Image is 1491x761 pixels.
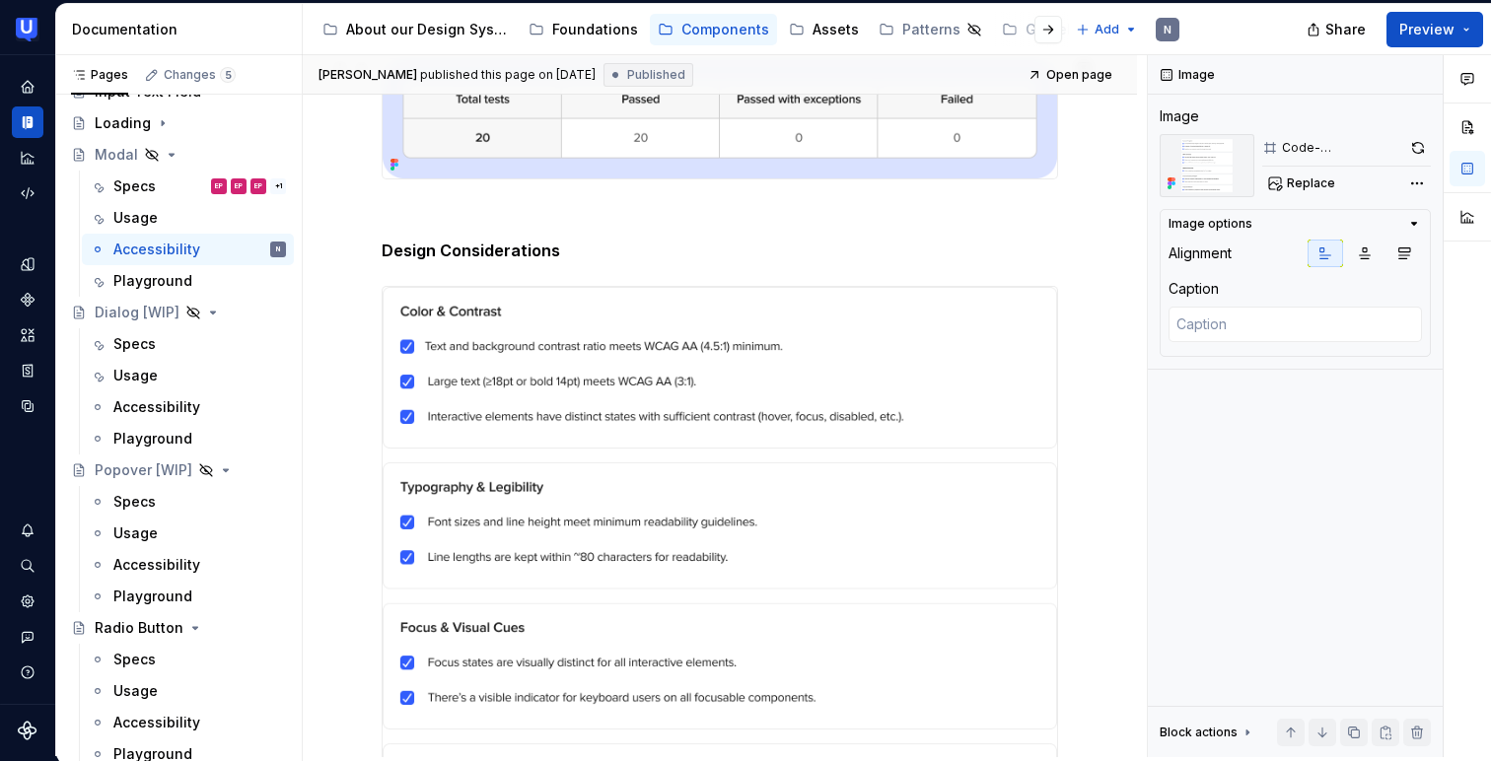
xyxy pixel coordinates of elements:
div: + 1 [270,178,286,194]
a: Specs [82,644,294,675]
a: Playground [82,265,294,297]
div: Usage [113,523,158,543]
a: Components [650,14,777,45]
a: Accessibility [82,391,294,423]
a: Foundations [521,14,646,45]
a: Specs [82,486,294,518]
a: Patterns [871,14,990,45]
div: Image [1160,106,1199,126]
div: Components [681,20,769,39]
img: 71b3a838-ae87-45a3-a2f8-b8740508b654.png [1160,134,1254,197]
a: Accessibility [82,707,294,738]
div: Loading [95,113,151,133]
button: Image options [1169,216,1422,232]
a: Accessibility [82,549,294,581]
div: Patterns [902,20,960,39]
button: Preview [1386,12,1483,47]
a: Usage [82,675,294,707]
div: Usage [113,366,158,385]
a: Assets [781,14,867,45]
div: Code-Considerations [1282,140,1401,156]
a: Modal [63,139,294,171]
img: d76ac215-2a5a-41cf-b0cd-6a0e5f43f430.png [383,59,1057,178]
div: Playground [113,429,192,449]
div: Documentation [72,20,294,39]
span: Open page [1046,67,1112,83]
button: Add [1070,16,1144,43]
div: Accessibility [113,555,200,575]
a: Specs [82,328,294,360]
span: Share [1325,20,1366,39]
a: Components [12,284,43,315]
a: Documentation [12,106,43,138]
div: Block actions [1160,725,1238,740]
div: EP [215,176,223,196]
span: Add [1095,22,1119,37]
div: N [1164,22,1171,37]
div: Changes [164,67,236,83]
strong: Design Considerations [382,241,560,260]
span: Preview [1399,20,1455,39]
svg: Supernova Logo [18,721,37,740]
a: Usage [82,360,294,391]
a: Home [12,71,43,103]
img: 41adf70f-fc1c-4662-8e2d-d2ab9c673b1b.png [16,18,39,41]
div: Block actions [1160,719,1255,746]
div: Alignment [1169,243,1232,263]
div: Usage [113,681,158,701]
a: Guidelines [994,14,1130,45]
a: Data sources [12,390,43,422]
span: [PERSON_NAME] [319,67,417,83]
button: Contact support [12,621,43,653]
a: Design tokens [12,248,43,280]
div: Accessibility [113,397,200,417]
a: Assets [12,319,43,351]
a: Playground [82,423,294,454]
div: About our Design System [346,20,509,39]
a: Open page [1022,61,1121,89]
div: Specs [113,650,156,669]
div: Foundations [552,20,638,39]
div: Accessibility [113,713,200,732]
div: Accessibility [113,240,200,259]
div: EP [235,176,243,196]
span: Replace [1287,175,1335,191]
div: Pages [71,67,128,83]
div: Playground [113,587,192,606]
div: Popover [WIP] [95,460,192,480]
a: Code automation [12,177,43,209]
a: Analytics [12,142,43,173]
button: Notifications [12,515,43,546]
div: Caption [1169,279,1219,299]
div: N [276,240,280,259]
a: Usage [82,202,294,234]
div: Storybook stories [12,355,43,386]
div: Usage [113,208,158,228]
div: Radio Button [95,618,183,638]
a: Playground [82,581,294,612]
div: Specs [113,492,156,512]
a: AccessibilityN [82,234,294,265]
button: Replace [1262,170,1344,197]
a: SpecsEPEPEP+1 [82,171,294,202]
a: Settings [12,586,43,617]
button: Share [1297,12,1379,47]
div: Specs [113,176,156,196]
a: About our Design System [315,14,517,45]
div: EP [254,176,262,196]
div: Dialog [WIP] [95,303,179,322]
a: Dialog [WIP] [63,297,294,328]
button: Search ⌘K [12,550,43,582]
a: Usage [82,518,294,549]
